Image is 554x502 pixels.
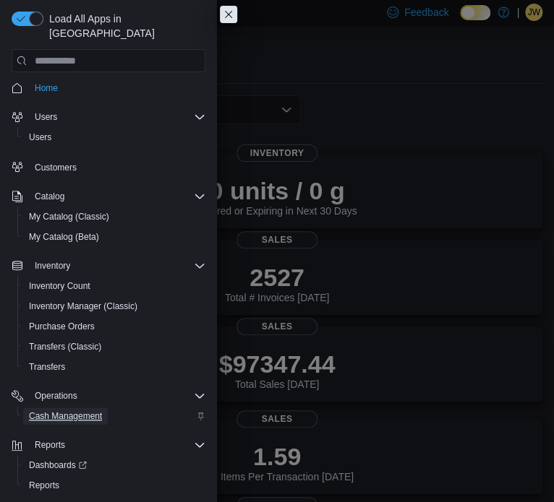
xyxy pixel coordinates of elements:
span: Home [29,79,205,97]
button: Inventory Manager (Classic) [17,296,211,316]
span: Catalog [29,188,205,205]
span: Cash Management [23,407,205,425]
span: Transfers (Classic) [23,338,205,355]
a: Cash Management [23,407,108,425]
span: Dashboards [23,456,205,474]
span: Inventory Manager (Classic) [23,298,205,315]
span: Purchase Orders [23,318,205,335]
button: Purchase Orders [17,316,211,337]
span: Customers [29,157,205,176]
a: Transfers (Classic) [23,338,107,355]
button: Inventory Count [17,276,211,296]
span: Users [29,131,51,143]
button: Customers [6,156,211,177]
span: Users [29,108,205,126]
span: Operations [35,390,77,402]
a: Inventory Manager (Classic) [23,298,143,315]
span: Reports [29,480,59,491]
span: Customers [35,162,77,173]
button: My Catalog (Beta) [17,227,211,247]
span: Home [35,82,58,94]
span: Transfers [29,361,65,373]
button: Users [17,127,211,147]
span: Users [35,111,57,123]
button: Close this dialog [220,6,237,23]
a: Dashboards [17,455,211,475]
a: My Catalog (Classic) [23,208,115,225]
button: Operations [6,386,211,406]
button: Users [29,108,63,126]
span: Transfers (Classic) [29,341,101,352]
button: Inventory [29,257,76,274]
button: Transfers [17,357,211,377]
a: Users [23,129,57,146]
span: Transfers [23,358,205,376]
span: Reports [29,436,205,454]
span: Inventory Manager (Classic) [29,300,137,312]
button: Inventory [6,256,211,276]
span: Load All Apps in [GEOGRAPHIC_DATA] [43,12,205,40]
span: My Catalog (Beta) [23,228,205,246]
button: My Catalog (Classic) [17,207,211,227]
a: Inventory Count [23,277,96,295]
span: My Catalog (Classic) [29,211,109,222]
a: Reports [23,477,65,494]
button: Users [6,107,211,127]
button: Catalog [6,186,211,207]
span: Inventory [29,257,205,274]
a: Dashboards [23,456,93,474]
span: Inventory Count [23,277,205,295]
button: Operations [29,387,83,404]
a: Home [29,79,64,97]
span: My Catalog (Classic) [23,208,205,225]
button: Home [6,77,211,98]
span: Inventory [35,260,70,272]
span: Catalog [35,191,64,202]
a: Customers [29,159,82,176]
button: Catalog [29,188,70,205]
span: Dashboards [29,459,87,471]
button: Reports [29,436,71,454]
span: Reports [23,477,205,494]
span: My Catalog (Beta) [29,231,99,243]
a: My Catalog (Beta) [23,228,105,246]
a: Purchase Orders [23,318,101,335]
span: Users [23,129,205,146]
button: Reports [6,435,211,455]
span: Purchase Orders [29,321,95,332]
span: Operations [29,387,205,404]
span: Reports [35,439,65,451]
button: Transfers (Classic) [17,337,211,357]
a: Transfers [23,358,71,376]
span: Cash Management [29,410,102,422]
span: Inventory Count [29,280,90,292]
button: Cash Management [17,406,211,426]
button: Reports [17,475,211,495]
